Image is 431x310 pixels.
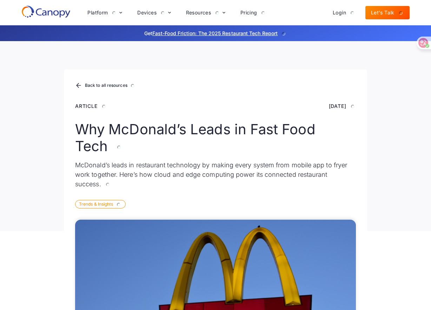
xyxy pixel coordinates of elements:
div: Resources [186,10,220,15]
a: Fast-Food Friction: The 2025 Restaurant Tech Report [152,30,278,36]
a: Back to all resources [75,81,136,90]
div: Devices [137,10,166,15]
a: Let's Talk [365,6,410,19]
div: [DATE] [329,102,356,110]
div: Platform [82,6,127,20]
div: Trends & Insights [75,200,126,208]
a: Login [327,6,361,19]
div: Platform [87,10,117,15]
a: Pricing [235,6,272,19]
div: Resources [180,6,231,20]
div: Article [75,102,107,110]
h1: Why McDonald’s Leads in Fast Food Tech [75,121,356,155]
div: Devices [132,6,176,20]
p: McDonald’s leads in restaurant technology by making every system from mobile app to fryer work to... [75,160,356,189]
p: Get [44,30,387,37]
div: Back to all resources [85,83,136,88]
